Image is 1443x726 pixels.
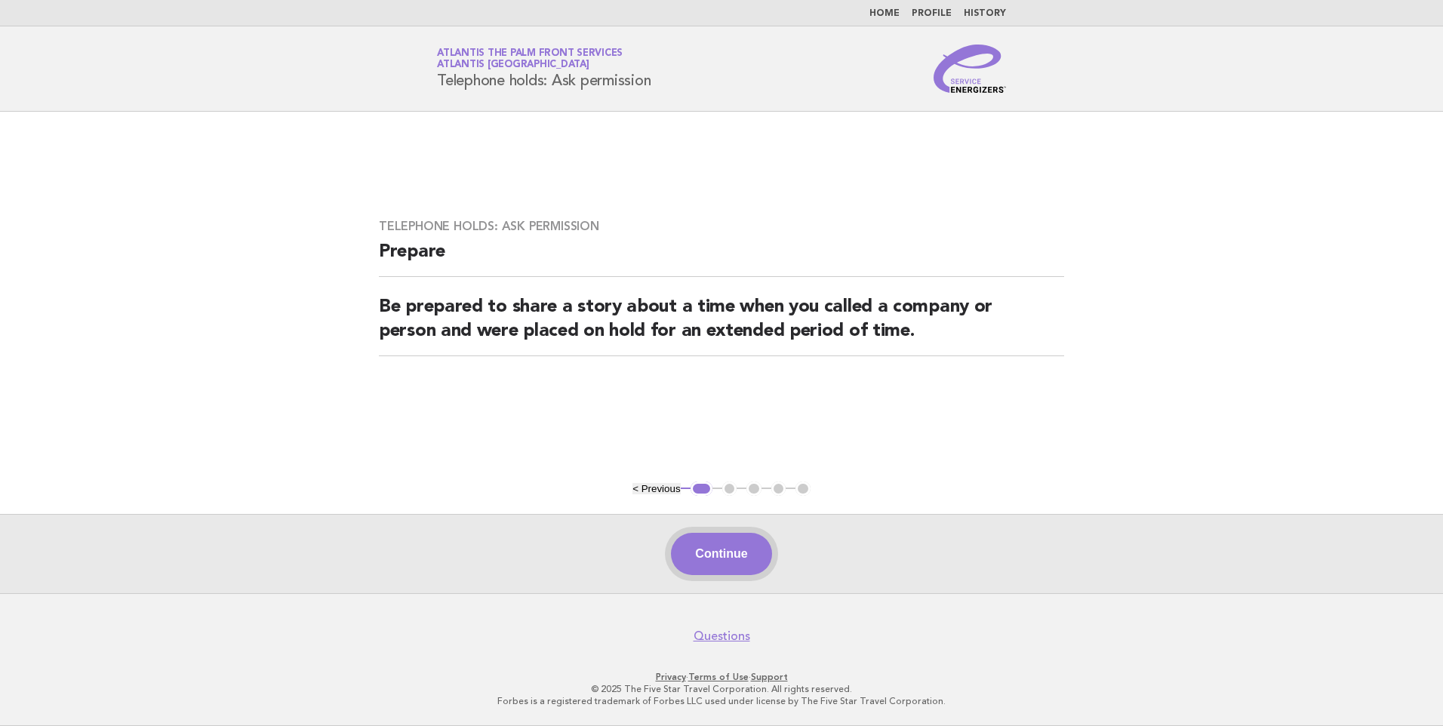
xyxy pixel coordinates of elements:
a: Terms of Use [688,672,749,682]
p: Forbes is a registered trademark of Forbes LLC used under license by The Five Star Travel Corpora... [260,695,1183,707]
a: Profile [912,9,952,18]
h1: Telephone holds: Ask permission [437,49,651,88]
a: Questions [694,629,750,644]
h2: Be prepared to share a story about a time when you called a company or person and were placed on ... [379,295,1064,356]
button: 1 [691,481,712,497]
h2: Prepare [379,240,1064,277]
a: Home [869,9,900,18]
p: · · [260,671,1183,683]
a: History [964,9,1006,18]
a: Support [751,672,788,682]
p: © 2025 The Five Star Travel Corporation. All rights reserved. [260,683,1183,695]
a: Privacy [656,672,686,682]
button: Continue [671,533,771,575]
img: Service Energizers [934,45,1006,93]
a: Atlantis The Palm Front ServicesAtlantis [GEOGRAPHIC_DATA] [437,48,623,69]
h3: Telephone holds: Ask permission [379,219,1064,234]
button: < Previous [632,483,680,494]
span: Atlantis [GEOGRAPHIC_DATA] [437,60,589,70]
